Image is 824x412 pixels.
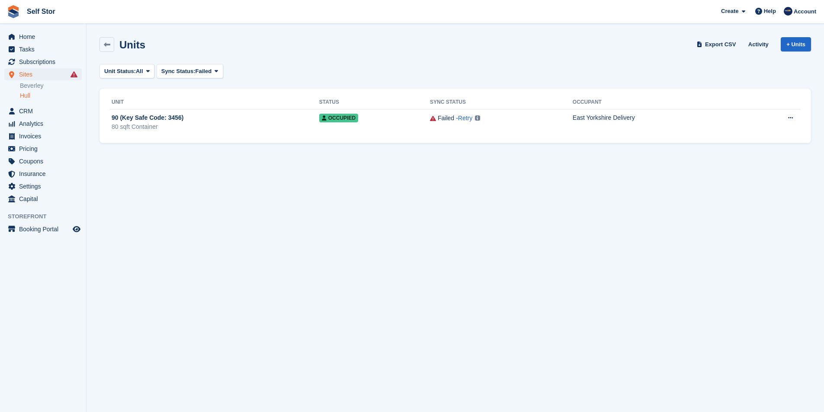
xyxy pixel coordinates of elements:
[745,37,772,51] a: Activity
[438,114,454,123] div: Failed
[104,67,136,76] span: Unit Status:
[112,122,319,131] div: 80 sqft Container
[319,96,430,109] th: Status
[784,7,792,16] img: Chris Rice
[110,96,319,109] th: Unit
[19,68,71,80] span: Sites
[112,113,184,122] span: 90 (Key Safe Code: 3456)
[136,67,143,76] span: All
[4,193,82,205] a: menu
[20,82,82,90] a: Beverley
[119,39,145,51] h2: Units
[23,4,59,19] a: Self Stor
[196,67,212,76] span: Failed
[19,105,71,117] span: CRM
[19,155,71,167] span: Coupons
[19,193,71,205] span: Capital
[161,67,196,76] span: Sync Status:
[573,96,749,109] th: Occupant
[4,180,82,192] a: menu
[19,223,71,235] span: Booking Portal
[4,143,82,155] a: menu
[19,118,71,130] span: Analytics
[4,130,82,142] a: menu
[794,7,816,16] span: Account
[4,105,82,117] a: menu
[695,37,740,51] a: Export CSV
[157,64,223,78] button: Sync Status: Failed
[8,212,86,221] span: Storefront
[456,114,472,123] span: -
[4,168,82,180] a: menu
[19,56,71,68] span: Subscriptions
[71,224,82,234] a: Preview store
[19,43,71,55] span: Tasks
[20,92,82,100] a: Hull
[4,155,82,167] a: menu
[19,130,71,142] span: Invoices
[7,5,20,18] img: stora-icon-8386f47178a22dfd0bd8f6a31ec36ba5ce8667c1dd55bd0f319d3a0aa187defe.svg
[319,114,358,122] span: Occupied
[764,7,776,16] span: Help
[4,31,82,43] a: menu
[721,7,738,16] span: Create
[573,113,749,122] div: East Yorkshire Delivery
[705,40,736,49] span: Export CSV
[4,43,82,55] a: menu
[4,223,82,235] a: menu
[430,96,573,109] th: Sync Status
[475,115,480,121] img: icon-info-grey-7440780725fd019a000dd9b08b2336e03edf1995a4989e88bcd33f0948082b44.svg
[19,31,71,43] span: Home
[4,68,82,80] a: menu
[71,71,77,78] i: Smart entry sync failures have occurred
[4,56,82,68] a: menu
[19,180,71,192] span: Settings
[19,168,71,180] span: Insurance
[458,115,472,121] a: Retry
[781,37,811,51] a: + Units
[4,118,82,130] a: menu
[99,64,154,78] button: Unit Status: All
[19,143,71,155] span: Pricing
